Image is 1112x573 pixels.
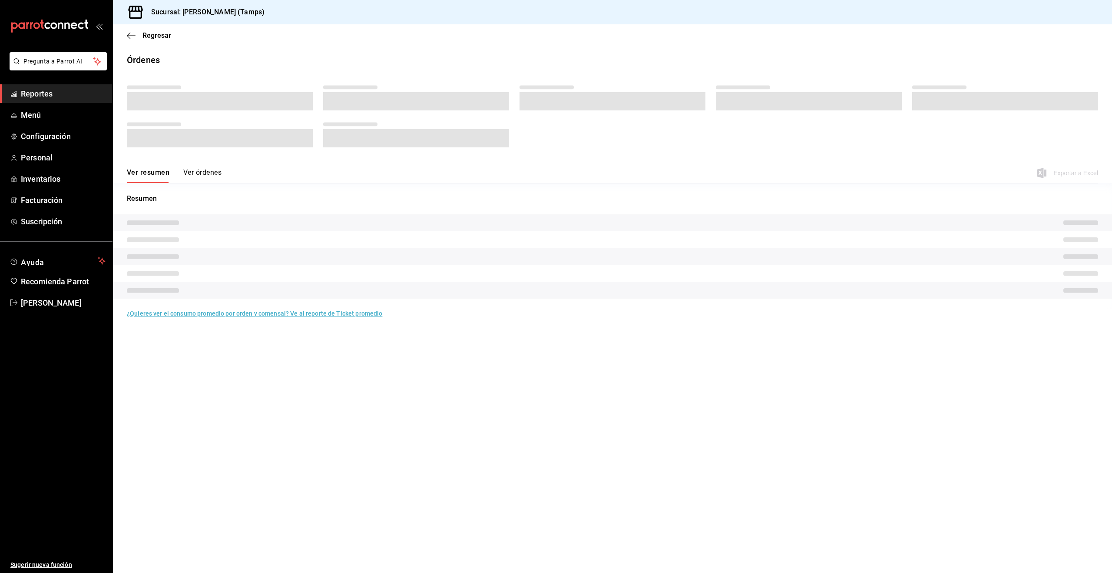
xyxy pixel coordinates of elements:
[127,53,160,67] div: Órdenes
[183,168,222,183] button: Ver órdenes
[10,52,107,70] button: Pregunta a Parrot AI
[127,193,1098,204] p: Resumen
[127,31,171,40] button: Regresar
[96,23,103,30] button: open_drawer_menu
[21,194,106,206] span: Facturación
[127,168,169,183] button: Ver resumen
[127,310,382,317] a: ¿Quieres ver el consumo promedio por orden y comensal? Ve al reporte de Ticket promedio
[21,88,106,100] span: Reportes
[6,63,107,72] a: Pregunta a Parrot AI
[21,297,106,309] span: [PERSON_NAME]
[21,276,106,287] span: Recomienda Parrot
[21,216,106,227] span: Suscripción
[21,109,106,121] span: Menú
[127,168,222,183] div: navigation tabs
[21,152,106,163] span: Personal
[144,7,265,17] h3: Sucursal: [PERSON_NAME] (Tamps)
[21,256,94,266] span: Ayuda
[21,130,106,142] span: Configuración
[142,31,171,40] span: Regresar
[23,57,93,66] span: Pregunta a Parrot AI
[21,173,106,185] span: Inventarios
[10,560,106,570] span: Sugerir nueva función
